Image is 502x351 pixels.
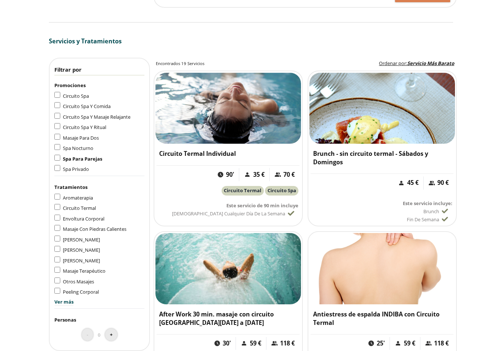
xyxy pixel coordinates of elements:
span: Spa Para Parejas [63,155,102,162]
span: 0 [98,331,100,339]
span: Circuito Spa [268,187,296,194]
span: [PERSON_NAME] [63,247,100,253]
span: Circuito Spa Y Ritual [63,124,106,130]
span: Otros Masajes [63,278,94,285]
span: Circuito Spa Y Comida [63,103,111,110]
span: 45 € [407,179,419,187]
span: Filtrar por [54,66,82,73]
span: Servicio Más Barato [407,60,454,67]
span: Spa Privado [63,166,89,172]
span: 118 € [280,339,295,348]
span: Masaje Con Piedras Calientes [63,226,126,232]
span: Masaje Para Dos [63,135,99,141]
a: Brunch - sin circuito termal - Sábados y Domingos45 €90 €Este servicio incluye:BrunchFin de Semana [308,71,457,226]
button: Ver más [54,298,73,306]
span: Fin de Semana [407,216,439,223]
span: Peeling Corporal [63,289,99,295]
span: Circuito Termal [63,205,96,211]
button: + [105,329,117,341]
span: Personas [54,316,76,323]
h3: Circuito Termal Individual [159,150,297,158]
span: Ordenar por [379,60,406,67]
span: Servicios y Tratamientos [49,37,122,45]
span: Brunch [423,208,439,215]
span: Este servicio de 90 min incluye [226,202,298,209]
span: 59 € [404,339,415,348]
span: Circuito Spa [63,93,89,99]
span: Circuito Termal [224,187,261,194]
span: 30' [223,339,231,348]
span: Este servicio incluye [403,200,451,207]
button: - [82,329,93,341]
span: [PERSON_NAME] [63,257,100,264]
span: 35 € [253,171,265,179]
span: [DEMOGRAPHIC_DATA] Cualquier Día de la Semana [172,210,285,217]
span: 25' [377,339,385,348]
span: Promociones [54,82,86,89]
span: Tratamientos [54,184,87,190]
span: Masaje Terapéutico [63,268,105,274]
h3: After Work 30 min. masaje con circuito [GEOGRAPHIC_DATA][DATE] a [DATE] [159,310,297,327]
span: 70 € [283,171,295,179]
span: 90' [226,171,234,179]
label: : [379,60,454,67]
span: 59 € [250,339,261,348]
span: 90 € [437,179,449,187]
h3: Brunch - sin circuito termal - Sábados y Domingos [313,150,451,166]
span: [PERSON_NAME] [63,236,100,243]
h3: Antiestress de espalda INDIBA con Circuito Termal [313,310,451,327]
div: : [311,199,452,207]
a: Circuito Termal Individual90'35 €70 €Circuito TermalCircuito SpaEste servicio de 90 min incluye[D... [154,71,303,226]
span: Aromaterapia [63,194,93,201]
h2: Encontrados 19 Servicios [156,61,204,67]
span: Circuito Spa Y Masaje Relajante [63,114,130,120]
span: Envoltura Corporal [63,215,104,222]
span: Spa Nocturno [63,145,93,151]
span: 118 € [434,339,449,348]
